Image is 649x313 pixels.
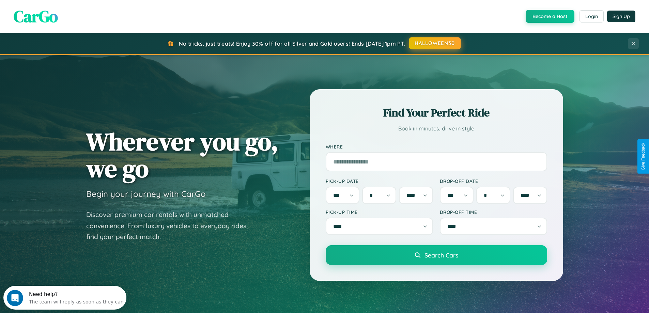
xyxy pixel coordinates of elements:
[526,10,574,23] button: Become a Host
[424,251,458,259] span: Search Cars
[580,10,604,22] button: Login
[326,105,547,120] h2: Find Your Perfect Ride
[86,189,206,199] h3: Begin your journey with CarGo
[326,124,547,134] p: Book in minutes, drive in style
[326,178,433,184] label: Pick-up Date
[3,286,126,310] iframe: Intercom live chat discovery launcher
[409,37,461,49] button: HALLOWEEN30
[86,128,278,182] h1: Wherever you go, we go
[326,144,547,150] label: Where
[3,3,127,21] div: Open Intercom Messenger
[326,209,433,215] label: Pick-up Time
[641,143,646,170] div: Give Feedback
[7,290,23,306] iframe: Intercom live chat
[26,11,120,18] div: The team will reply as soon as they can
[179,40,405,47] span: No tricks, just treats! Enjoy 30% off for all Silver and Gold users! Ends [DATE] 1pm PT.
[607,11,635,22] button: Sign Up
[14,5,58,28] span: CarGo
[440,209,547,215] label: Drop-off Time
[86,209,257,242] p: Discover premium car rentals with unmatched convenience. From luxury vehicles to everyday rides, ...
[326,245,547,265] button: Search Cars
[440,178,547,184] label: Drop-off Date
[26,6,120,11] div: Need help?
